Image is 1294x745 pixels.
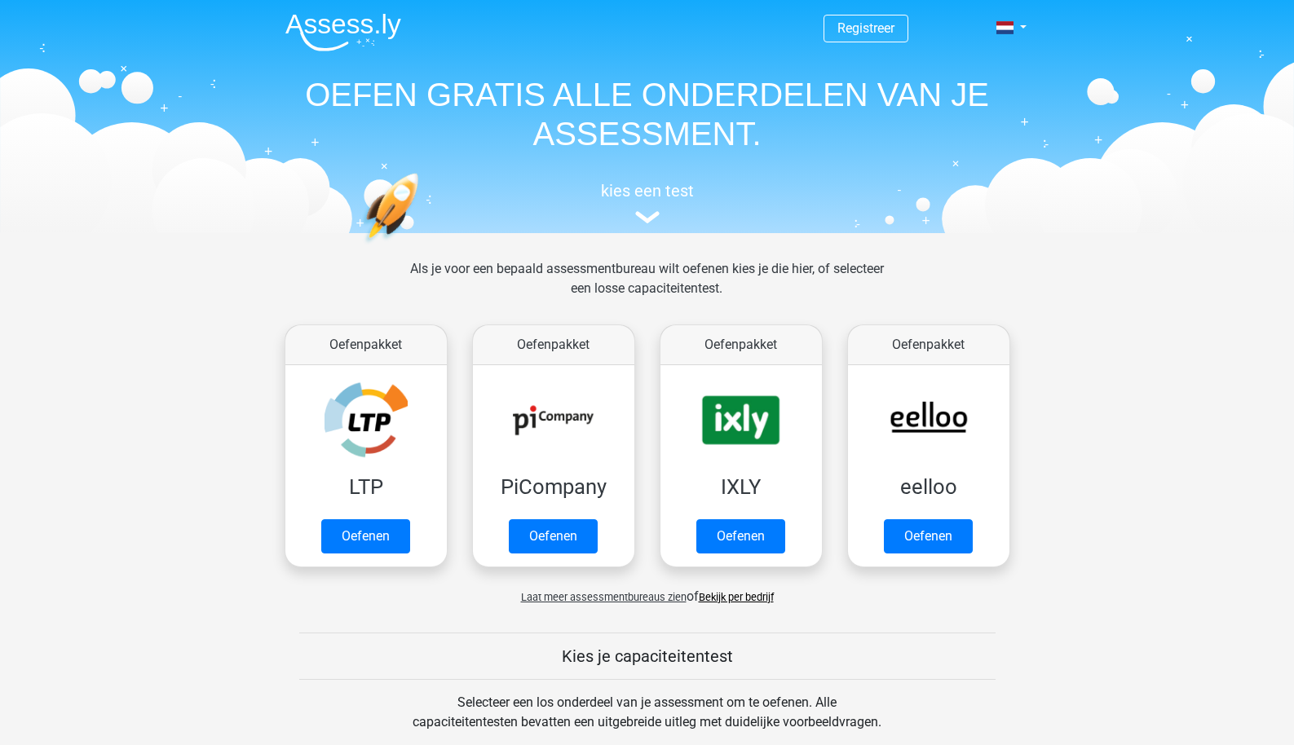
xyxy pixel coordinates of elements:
img: assessment [635,211,660,223]
span: Laat meer assessmentbureaus zien [521,591,687,603]
h5: kies een test [272,181,1022,201]
a: Oefenen [696,519,785,553]
img: Assessly [285,13,401,51]
a: Oefenen [509,519,598,553]
h5: Kies je capaciteitentest [299,646,996,666]
div: of [272,574,1022,606]
h1: OEFEN GRATIS ALLE ONDERDELEN VAN JE ASSESSMENT. [272,75,1022,153]
a: Registreer [837,20,894,36]
a: Oefenen [321,519,410,553]
a: Oefenen [884,519,973,553]
a: kies een test [272,181,1022,224]
img: oefenen [362,173,482,320]
a: Bekijk per bedrijf [699,591,774,603]
div: Als je voor een bepaald assessmentbureau wilt oefenen kies je die hier, of selecteer een losse ca... [397,259,897,318]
